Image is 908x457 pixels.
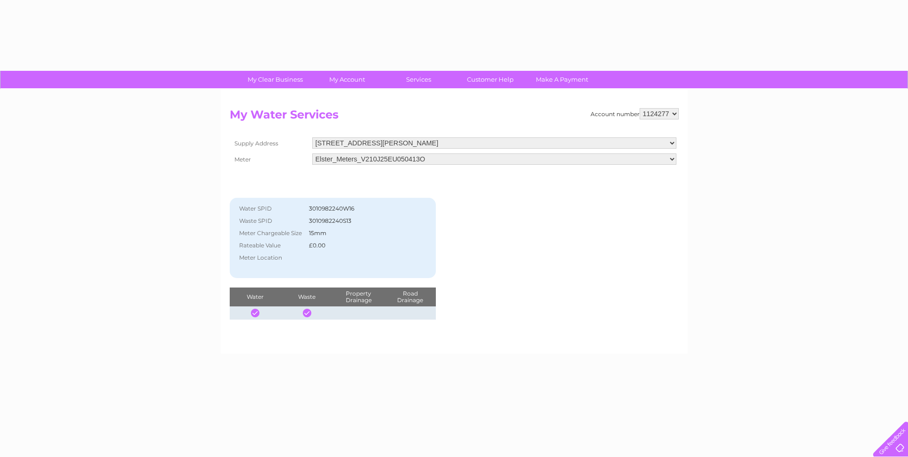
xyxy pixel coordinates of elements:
a: Make A Payment [523,71,601,88]
h2: My Water Services [230,108,679,126]
td: 3010982240S13 [307,215,415,227]
a: Services [380,71,458,88]
td: 15mm [307,227,415,239]
th: Rateable Value [234,239,307,252]
th: Meter Location [234,252,307,264]
td: £0.00 [307,239,415,252]
a: My Clear Business [236,71,314,88]
th: Water [230,288,281,306]
th: Meter Chargeable Size [234,227,307,239]
th: Waste SPID [234,215,307,227]
a: My Account [308,71,386,88]
th: Waste [281,288,333,306]
th: Supply Address [230,135,310,151]
th: Meter [230,151,310,167]
a: Customer Help [451,71,529,88]
td: 3010982240W16 [307,203,415,215]
th: Water SPID [234,203,307,215]
div: Account number [591,108,679,119]
th: Road Drainage [384,288,436,306]
th: Property Drainage [333,288,384,306]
